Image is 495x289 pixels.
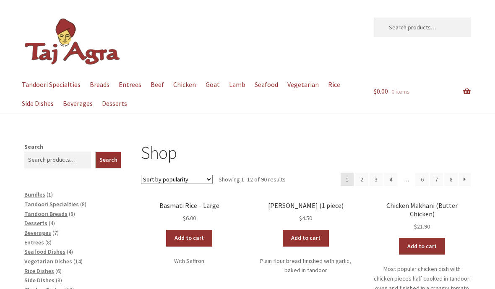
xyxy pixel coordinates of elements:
a: Chicken Makhani (Butter Chicken) $21.90 [374,202,471,231]
span: 6 [57,267,60,275]
h2: [PERSON_NAME] (1 piece) [257,202,354,210]
label: Search [24,143,43,150]
span: 4 [50,219,53,227]
bdi: 21.90 [414,223,430,230]
h2: Chicken Makhani (Butter Chicken) [374,202,471,218]
select: Shop order [141,175,213,184]
span: 7 [54,229,57,236]
span: 8 [47,239,50,246]
span: 8 [70,210,73,218]
a: Desserts [98,94,131,113]
p: Showing 1–12 of 90 results [219,173,286,186]
bdi: 4.50 [299,214,312,222]
input: Search products… [24,152,91,168]
a: $0.00 0 items [374,75,471,108]
span: 8 [57,276,60,284]
a: Beverages [59,94,96,113]
img: Dickson | Taj Agra Indian Restaurant [24,18,121,66]
span: 4 [68,248,71,255]
a: Seafood Dishes [24,248,65,255]
a: → [459,173,471,186]
span: $ [183,214,186,222]
a: Breads [86,75,113,94]
a: Add to cart: “Basmati Rice - Large” [166,230,212,247]
a: Page 4 [384,173,397,186]
span: 8 [82,200,85,208]
a: Entrees [115,75,145,94]
a: Tandoori Specialties [18,75,84,94]
a: Beef [147,75,168,94]
a: Page 3 [370,173,383,186]
a: Lamb [225,75,249,94]
a: Rice [324,75,344,94]
a: Chicken [169,75,200,94]
span: $ [374,87,377,95]
span: $ [414,223,417,230]
a: Desserts [24,219,47,227]
a: Side Dishes [24,276,55,284]
a: [PERSON_NAME] (1 piece) $4.50 [257,202,354,223]
a: Tandoori Specialties [24,200,79,208]
nav: Primary Navigation [24,75,354,113]
span: 14 [75,257,81,265]
bdi: 6.00 [183,214,196,222]
span: … [399,173,414,186]
a: Seafood [250,75,282,94]
a: Tandoori Breads [24,210,68,218]
span: 0.00 [374,87,388,95]
a: Basmati Rice – Large $6.00 [141,202,238,223]
a: Page 7 [430,173,443,186]
a: Rice Dishes [24,267,54,275]
a: Vegetarian Dishes [24,257,72,265]
p: With Saffron [141,256,238,266]
input: Search products… [374,18,471,37]
a: Add to cart: “Chicken Makhani (Butter Chicken)” [399,238,445,255]
a: Entrees [24,239,44,246]
a: Goat [201,75,224,94]
h1: Shop [141,142,471,163]
a: Add to cart: “Garlic Naan (1 piece)” [283,230,329,247]
a: Page 6 [415,173,429,186]
p: Plain flour bread finished with garlic, baked in tandoor [257,256,354,275]
a: Side Dishes [18,94,57,113]
a: Page 8 [444,173,458,186]
a: Vegetarian [284,75,323,94]
span: 0 items [391,88,410,95]
span: Page 1 [341,173,354,186]
a: Bundles [24,191,45,198]
button: Search [95,152,122,168]
nav: Product Pagination [341,173,471,186]
span: 1 [48,191,51,198]
h2: Basmati Rice – Large [141,202,238,210]
a: Beverages [24,229,51,236]
a: Page 2 [355,173,368,186]
span: $ [299,214,302,222]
